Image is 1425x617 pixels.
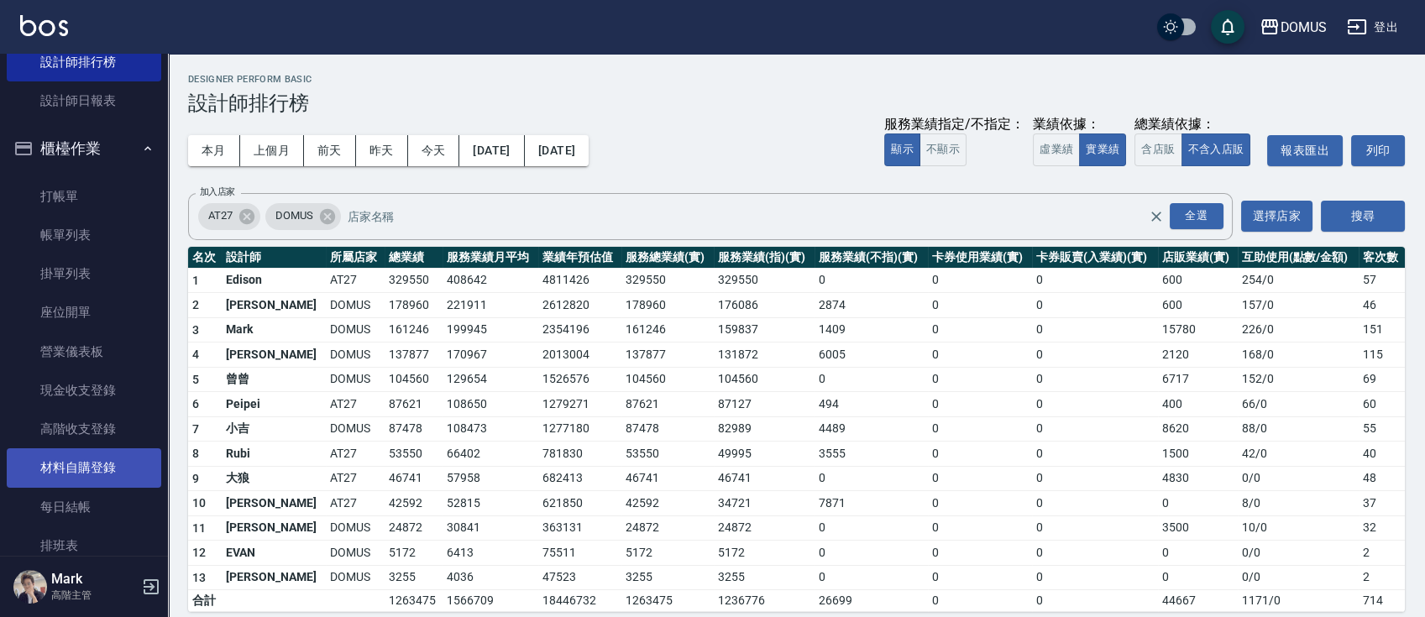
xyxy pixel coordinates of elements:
td: 34721 [714,491,815,516]
td: 87478 [385,416,443,442]
td: 8 / 0 [1238,491,1359,516]
a: 掛單列表 [7,254,161,293]
td: 57 [1359,268,1405,293]
td: 3555 [815,442,928,467]
td: 24872 [714,515,815,541]
td: 170967 [443,342,538,368]
div: 業績依據： [1033,116,1126,133]
td: 10 / 0 [1238,515,1359,541]
td: 254 / 0 [1238,268,1359,293]
th: 店販業績(實) [1158,247,1238,269]
td: 7871 [815,491,928,516]
span: 11 [192,521,207,535]
td: 6717 [1158,367,1238,392]
button: 虛業績 [1033,133,1080,166]
td: DOMUS [326,317,385,342]
td: 0 [1158,491,1238,516]
td: 0 [928,416,1032,442]
button: Clear [1145,205,1168,228]
td: 1171 / 0 [1238,590,1359,612]
td: Edison [222,268,326,293]
td: [PERSON_NAME] [222,293,326,318]
td: 6413 [443,541,538,566]
td: 2013004 [538,342,621,368]
td: 15780 [1158,317,1238,342]
button: Open [1166,200,1227,233]
td: 714 [1359,590,1405,612]
td: 3255 [621,565,714,590]
td: 682413 [538,466,621,491]
td: 363131 [538,515,621,541]
a: 報表匯出 [1267,135,1343,166]
td: 0 [1032,515,1158,541]
td: 87127 [714,392,815,417]
button: 櫃檯作業 [7,127,161,170]
span: 9 [192,472,199,485]
td: 168 / 0 [1238,342,1359,368]
td: 0 [1158,565,1238,590]
td: 18446732 [538,590,621,612]
td: AT27 [326,442,385,467]
td: 0 [928,590,1032,612]
td: 0 [1032,268,1158,293]
td: 494 [815,392,928,417]
button: 昨天 [356,135,408,166]
td: 3500 [1158,515,1238,541]
td: 0 [815,367,928,392]
td: 129654 [443,367,538,392]
td: 0 [928,491,1032,516]
td: EVAN [222,541,326,566]
td: 0 [1032,342,1158,368]
td: 46741 [621,466,714,491]
td: 42592 [385,491,443,516]
td: 226 / 0 [1238,317,1359,342]
td: 159837 [714,317,815,342]
span: 7 [192,422,199,436]
a: 營業儀表板 [7,332,161,371]
img: Person [13,570,47,604]
td: 66 / 0 [1238,392,1359,417]
button: 登出 [1340,12,1405,43]
span: 2 [192,298,199,311]
p: 高階主管 [51,588,137,603]
img: Logo [20,15,68,36]
td: 0 [815,466,928,491]
div: AT27 [198,203,260,230]
td: 1279271 [538,392,621,417]
span: 12 [192,546,207,559]
td: 66402 [443,442,538,467]
td: 137877 [621,342,714,368]
td: 1500 [1158,442,1238,467]
span: AT27 [198,207,243,224]
input: 店家名稱 [343,201,1178,231]
td: 1277180 [538,416,621,442]
td: 42592 [621,491,714,516]
button: 上個月 [240,135,304,166]
td: 57958 [443,466,538,491]
td: 32 [1359,515,1405,541]
td: 176086 [714,293,815,318]
th: 卡券販賣(入業績)(實) [1032,247,1158,269]
td: DOMUS [326,293,385,318]
th: 服務業績(不指)(實) [815,247,928,269]
span: 13 [192,571,207,584]
td: 30841 [443,515,538,541]
span: 1 [192,274,199,287]
td: 60 [1359,392,1405,417]
td: 24872 [385,515,443,541]
th: 業績年預估值 [538,247,621,269]
td: 131872 [714,342,815,368]
h5: Mark [51,571,137,588]
a: 排班表 [7,526,161,565]
td: 24872 [621,515,714,541]
button: 顯示 [884,133,920,166]
td: 0 / 0 [1238,565,1359,590]
td: 161246 [385,317,443,342]
td: AT27 [326,466,385,491]
td: 0 [1032,565,1158,590]
td: 151 [1359,317,1405,342]
td: 0 [1032,590,1158,612]
div: DOMUS [1280,17,1327,38]
td: [PERSON_NAME] [222,342,326,368]
td: 1409 [815,317,928,342]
